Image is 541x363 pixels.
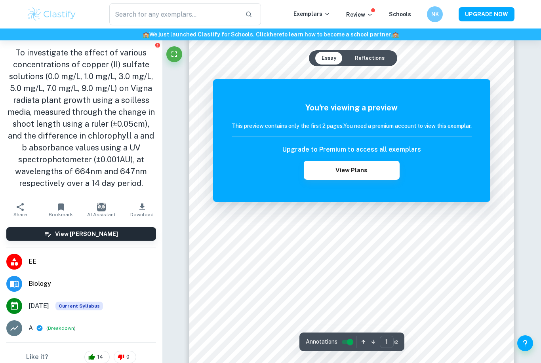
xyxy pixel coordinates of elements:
button: Fullscreen [166,46,182,62]
h6: Upgrade to Premium to access all exemplars [282,145,421,154]
span: 14 [93,353,107,361]
span: [DATE] [29,301,49,311]
button: Help and Feedback [517,335,533,351]
span: 0 [122,353,134,361]
h5: You're viewing a preview [232,102,472,114]
span: 🏫 [143,31,149,38]
h6: We just launched Clastify for Schools. Click to learn how to become a school partner. [2,30,539,39]
a: Schools [389,11,411,17]
h1: To investigate the effect of various concentrations of copper (II) sulfate solutions (0.0 mg/L, 1... [6,47,156,189]
a: here [270,31,282,38]
span: Current Syllabus [55,302,103,310]
input: Search for any exemplars... [109,3,239,25]
button: Report issue [155,42,161,48]
span: ( ) [46,325,76,332]
div: This exemplar is based on the current syllabus. Feel free to refer to it for inspiration/ideas wh... [55,302,103,310]
h6: NK [431,10,440,19]
button: View Plans [304,161,400,180]
button: Breakdown [48,325,74,332]
button: UPGRADE NOW [459,7,514,21]
button: Reflections [349,52,391,65]
button: Bookmark [40,199,81,221]
button: AI Assistant [81,199,122,221]
span: Download [130,212,154,217]
span: / 2 [394,338,398,346]
span: Biology [29,279,156,289]
button: NK [427,6,443,22]
span: 🏫 [392,31,399,38]
span: Annotations [306,338,337,346]
button: Download [122,199,162,221]
p: A [29,323,33,333]
span: Share [13,212,27,217]
img: AI Assistant [97,203,106,211]
button: Essay [315,52,343,65]
h6: This preview contains only the first 2 pages. You need a premium account to view this exemplar. [232,122,472,130]
span: EE [29,257,156,266]
h6: Like it? [26,352,48,362]
img: Clastify logo [27,6,77,22]
span: Bookmark [49,212,73,217]
p: Review [346,10,373,19]
p: Exemplars [293,10,330,18]
h6: View [PERSON_NAME] [55,230,118,238]
span: AI Assistant [87,212,116,217]
button: View [PERSON_NAME] [6,227,156,241]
